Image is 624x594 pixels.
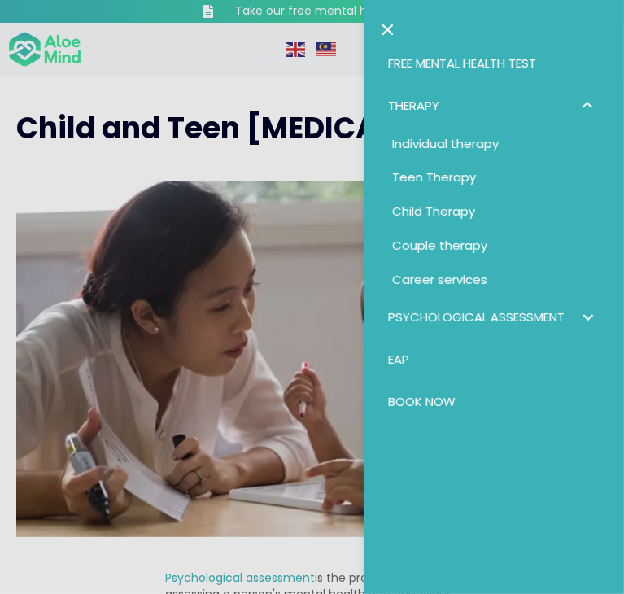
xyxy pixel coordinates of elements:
[388,55,536,72] span: Free Mental Health Test
[388,97,439,114] span: Therapy
[392,168,476,186] span: Teen Therapy
[380,263,608,297] a: Career services
[392,135,499,152] span: Individual therapy
[380,160,608,194] a: Teen Therapy
[380,194,608,229] a: Child Therapy
[380,127,608,161] a: Individual therapy
[392,271,487,288] span: Career services
[576,306,600,330] span: Psychological assessment: submenu
[380,381,608,423] a: Book Now
[380,85,608,127] a: TherapyTherapy: submenu
[388,351,409,368] span: EAP
[380,296,608,338] a: Psychological assessmentPsychological assessment: submenu
[380,42,608,85] a: Free Mental Health Test
[388,393,456,410] span: Book Now
[380,229,608,263] a: Couple therapy
[392,237,487,254] span: Couple therapy
[392,203,475,220] span: Child Therapy
[380,16,395,42] a: Close the menu
[380,338,608,381] a: EAP
[576,94,600,117] span: Therapy: submenu
[388,308,565,325] span: Psychological assessment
